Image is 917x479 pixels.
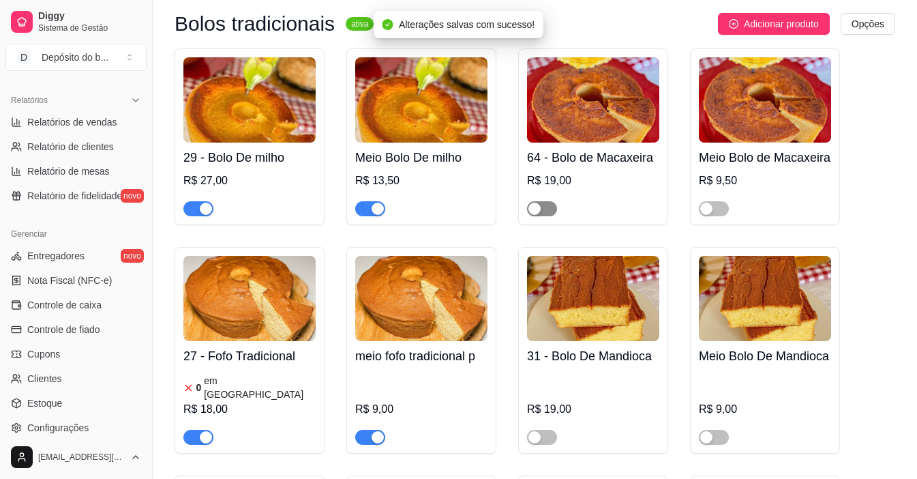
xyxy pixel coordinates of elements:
h4: meio fofo tradicional p [355,347,487,366]
span: Relatório de fidelidade [27,189,122,203]
span: Relatório de clientes [27,140,114,154]
div: Depósito do b ... [42,50,108,64]
div: R$ 19,00 [527,173,659,189]
img: product-image [527,256,659,341]
span: Relatórios de vendas [27,115,117,129]
span: Controle de caixa [27,298,102,312]
span: Configurações [27,421,89,435]
h4: 27 - Fofo Tradicional [183,347,316,366]
div: R$ 9,00 [699,401,831,418]
span: Alterações salvas com sucesso! [399,19,535,30]
span: Controle de fiado [27,323,100,336]
img: product-image [183,256,316,341]
h4: 29 - Bolo De milho [183,148,316,167]
h3: Bolos tradicionais [175,16,335,32]
span: Opções [852,16,884,31]
a: Entregadoresnovo [5,245,147,267]
span: Nota Fiscal (NFC-e) [27,274,112,287]
span: Sistema de Gestão [38,23,141,33]
button: Adicionar produto [718,13,830,35]
span: check-circle [382,19,393,30]
div: R$ 9,50 [699,173,831,189]
a: Estoque [5,392,147,414]
a: Cupons [5,343,147,365]
button: [EMAIL_ADDRESS][DOMAIN_NAME] [5,441,147,474]
h4: Meio Bolo de Macaxeira [699,148,831,167]
sup: ativa [346,17,374,31]
span: D [17,50,31,64]
img: product-image [699,57,831,143]
a: Relatório de fidelidadenovo [5,185,147,207]
a: Nota Fiscal (NFC-e) [5,270,147,291]
button: Select a team [5,44,147,71]
h4: Meio Bolo De milho [355,148,487,167]
span: Entregadores [27,249,85,263]
img: product-image [355,256,487,341]
img: product-image [699,256,831,341]
a: Controle de fiado [5,319,147,340]
span: Relatórios [11,95,48,106]
a: Clientes [5,368,147,390]
h4: Meio Bolo De Mandioca [699,347,831,366]
div: R$ 18,00 [183,401,316,418]
h4: 31 - Bolo De Mandioca [527,347,659,366]
span: Diggy [38,10,141,23]
a: Configurações [5,417,147,439]
img: product-image [183,57,316,143]
button: Opções [841,13,895,35]
div: R$ 19,00 [527,401,659,418]
h4: 64 - Bolo de Macaxeira [527,148,659,167]
a: Relatórios de vendas [5,111,147,133]
div: R$ 9,00 [355,401,487,418]
span: Clientes [27,372,62,386]
a: Relatório de clientes [5,136,147,158]
img: product-image [355,57,487,143]
span: Estoque [27,396,62,410]
div: Gerenciar [5,223,147,245]
a: Relatório de mesas [5,160,147,182]
article: em [GEOGRAPHIC_DATA] [204,374,316,401]
a: Controle de caixa [5,294,147,316]
img: product-image [527,57,659,143]
span: Cupons [27,347,60,361]
div: R$ 27,00 [183,173,316,189]
a: DiggySistema de Gestão [5,5,147,38]
span: Relatório de mesas [27,164,110,178]
div: R$ 13,50 [355,173,487,189]
article: 0 [196,381,202,394]
span: Adicionar produto [744,16,819,31]
span: plus-circle [729,19,738,29]
span: [EMAIL_ADDRESS][DOMAIN_NAME] [38,452,125,463]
